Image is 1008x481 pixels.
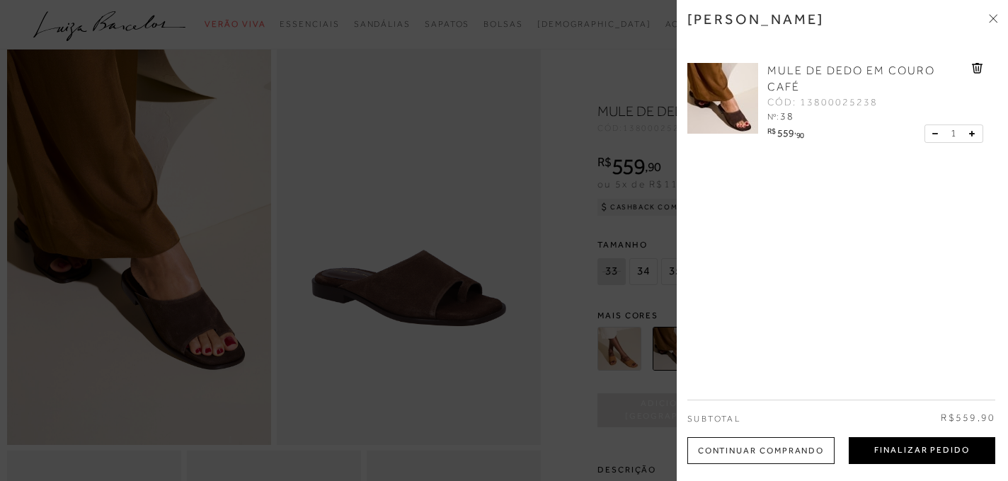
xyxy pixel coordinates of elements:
span: MULE DE DEDO EM COURO CAFÉ [767,64,935,93]
a: MULE DE DEDO EM COURO CAFÉ [767,63,968,95]
div: Continuar Comprando [687,437,835,464]
span: CÓD: 13800025238 [767,95,878,110]
span: R$559,90 [941,411,995,425]
span: 38 [780,110,794,122]
span: 1 [951,126,956,141]
img: MULE DE DEDO EM COURO CAFÉ [687,63,758,134]
span: Nº: [767,112,779,122]
i: R$ [767,127,775,135]
span: 559 [777,127,794,139]
span: 90 [796,131,804,139]
button: Finalizar Pedido [849,437,995,464]
i: , [794,127,804,135]
span: Subtotal [687,414,740,424]
h3: [PERSON_NAME] [687,11,825,28]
